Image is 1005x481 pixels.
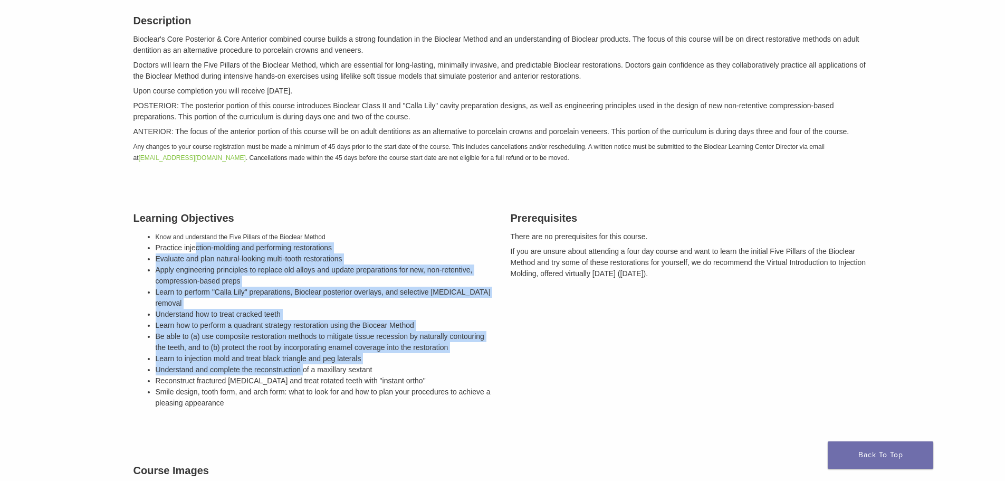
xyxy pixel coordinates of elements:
li: Understand and complete the reconstruction of a maxillary sextant [156,364,495,375]
li: Learn to injection mold and treat black triangle and peg laterals [156,353,495,364]
li: Practice injection-molding and performing restorations [156,242,495,253]
p: ANTERIOR: The focus of the anterior portion of this course will be on adult dentitions as an alte... [133,126,872,137]
li: Apply engineering principles to replace old alloys and update preparations for new, non-retentive... [156,265,495,287]
li: Smile design, tooth form, and arch form: what to look for and how to plan your procedures to achi... [156,386,495,409]
li: Learn to perform "Calla Lily" preparations, Bioclear posterior overlays, and selective [MEDICAL_D... [156,287,495,309]
h3: Prerequisites [511,210,872,226]
a: [EMAIL_ADDRESS][DOMAIN_NAME] [139,154,246,162]
span: Know and understand the Five Pillars of the Bioclear Method [156,233,326,241]
h3: Learning Objectives [133,210,495,226]
p: Doctors will learn the Five Pillars of the Bioclear Method, which are essential for long-lasting,... [133,60,872,82]
em: Any changes to your course registration must be made a minimum of 45 days prior to the start date... [133,143,825,162]
li: Reconstruct fractured [MEDICAL_DATA] and treat rotated teeth with "instant ortho" [156,375,495,386]
p: If you are unsure about attending a four day course and want to learn the initial Five Pillars of... [511,246,872,279]
p: Bioclear's Core Posterior & Core Anterior combined course builds a strong foundation in the Biocl... [133,34,872,56]
p: There are no prerequisites for this course. [511,231,872,242]
li: Evaluate and plan natural-looking multi-tooth restorations [156,253,495,265]
h3: Description [133,13,872,29]
li: Learn how to perform a quadrant strategy restoration using the Biocear Method [156,320,495,331]
h3: Course Images [133,463,872,478]
li: Understand how to treat cracked teeth [156,309,495,320]
li: Be able to (a) use composite restoration methods to mitigate tissue recession by naturally contou... [156,331,495,353]
p: POSTERIOR: The posterior portion of this course introduces Bioclear Class II and "Calla Lily" cav... [133,100,872,122]
p: Upon course completion you will receive [DATE]. [133,86,872,97]
a: Back To Top [828,441,933,469]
